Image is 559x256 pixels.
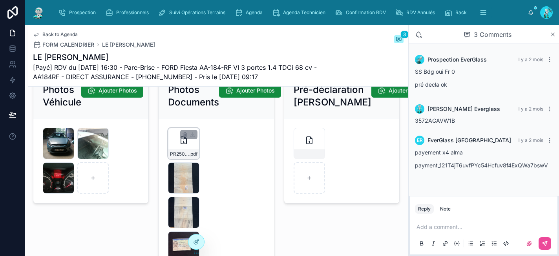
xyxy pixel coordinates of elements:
h2: Photos Véhicule [43,84,81,109]
button: Ajouter Photos [219,84,281,98]
span: Agenda [246,9,263,16]
span: 3572AGAVW1B [415,117,455,124]
img: App logo [31,6,46,19]
span: ER [417,137,423,143]
span: Prospection [69,9,96,16]
span: PR2507-1596 [170,151,189,157]
p: SS Bdg oui Fr 0 [415,67,553,76]
h1: LE [PERSON_NAME] [33,52,345,63]
span: FORM CALENDRIER [42,41,94,49]
span: Il y a 2 mois [517,56,543,62]
button: Ajouter Photos [81,84,143,98]
span: Professionnels [116,9,149,16]
span: Il y a 2 mois [517,137,543,143]
button: Ajouter Doc [371,84,426,98]
span: Ajouter Doc [389,87,419,94]
span: .pdf [189,151,197,157]
a: Rack [442,5,472,20]
span: Back to Agenda [42,31,78,38]
a: LE [PERSON_NAME] [102,41,155,49]
button: Reply [415,204,434,214]
p: payement x4 alma [415,148,553,156]
a: Agenda [232,5,268,20]
a: Professionnels [103,5,154,20]
span: Confirmation RDV [346,9,386,16]
div: Note [440,206,451,212]
span: [PERSON_NAME] Everglass [427,105,500,113]
span: EverGlass [GEOGRAPHIC_DATA] [427,136,511,144]
p: pré decla ok [415,80,553,89]
span: 3 [400,31,409,38]
span: [Payé] RDV du [DATE] 16:30 - Pare-Brise - FORD Fiesta AA-184-RF VI 3 portes 1.4 TDCi 68 cv - AA18... [33,63,345,82]
span: Ajouter Photos [236,87,275,94]
span: Suivi Opérations Terrains [169,9,225,16]
span: RDV Annulés [406,9,435,16]
a: Agenda Technicien [270,5,331,20]
a: Back to Agenda [33,31,78,38]
span: Agenda Technicien [283,9,325,16]
h2: Photos Documents [168,84,219,109]
span: 3 Comments [474,30,512,39]
h2: Pré-déclaration [PERSON_NAME] [294,84,371,109]
span: Ajouter Photos [99,87,137,94]
p: payment_121T4jT6uvfPYc54Hcfuv8f4ExQWa7bswV [415,161,553,169]
a: Confirmation RDV [332,5,391,20]
span: Rack [455,9,467,16]
a: FORM CALENDRIER [33,41,94,49]
a: Prospection [56,5,101,20]
button: 3 [394,35,404,45]
button: Note [437,204,454,214]
a: RDV Annulés [393,5,440,20]
a: Suivi Opérations Terrains [156,5,231,20]
span: Il y a 2 mois [517,106,543,112]
span: Prospection EverGlass [427,56,487,64]
div: scrollable content [52,4,528,21]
